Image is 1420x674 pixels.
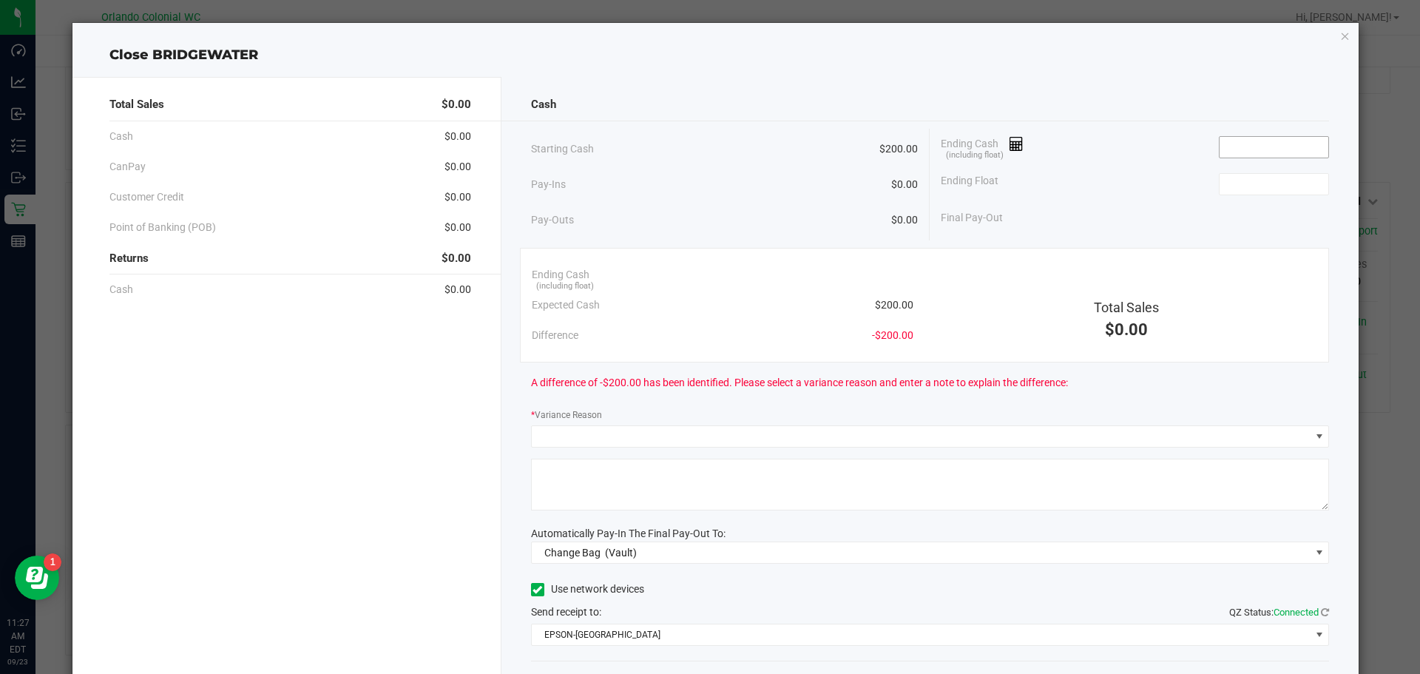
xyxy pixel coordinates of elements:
span: A difference of -$200.00 has been identified. Please select a variance reason and enter a note to... [531,375,1068,391]
label: Use network devices [531,582,644,597]
span: Total Sales [109,96,164,113]
iframe: Resource center [15,556,59,600]
span: $200.00 [879,141,918,157]
span: Pay-Ins [531,177,566,192]
span: Pay-Outs [531,212,574,228]
span: Cash [109,282,133,297]
span: -$200.00 [872,328,913,343]
span: Cash [531,96,556,113]
span: Ending Float [941,173,998,195]
span: $0.00 [891,212,918,228]
iframe: Resource center unread badge [44,553,61,571]
span: $0.00 [444,220,471,235]
span: Ending Cash [532,267,589,283]
div: Returns [109,243,471,274]
span: Total Sales [1094,300,1159,315]
span: EPSON-[GEOGRAPHIC_DATA] [532,624,1311,645]
span: $0.00 [444,129,471,144]
span: Ending Cash [941,136,1024,158]
span: Difference [532,328,578,343]
span: Send receipt to: [531,606,601,618]
span: Cash [109,129,133,144]
span: $0.00 [444,282,471,297]
span: $0.00 [442,96,471,113]
span: Expected Cash [532,297,600,313]
span: CanPay [109,159,146,175]
span: (including float) [536,280,594,293]
span: Automatically Pay-In The Final Pay-Out To: [531,528,726,539]
span: Starting Cash [531,141,594,157]
span: $0.00 [891,177,918,192]
span: QZ Status: [1229,607,1329,618]
span: Final Pay-Out [941,210,1003,226]
span: Change Bag [544,547,601,559]
span: $0.00 [442,250,471,267]
label: Variance Reason [531,408,602,422]
div: Close BRIDGEWATER [72,45,1359,65]
span: Connected [1274,607,1319,618]
span: Customer Credit [109,189,184,205]
span: $0.00 [1105,320,1148,339]
span: $0.00 [444,159,471,175]
span: (including float) [946,149,1004,162]
span: Point of Banking (POB) [109,220,216,235]
span: (Vault) [605,547,637,559]
span: $0.00 [444,189,471,205]
span: $200.00 [875,297,913,313]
